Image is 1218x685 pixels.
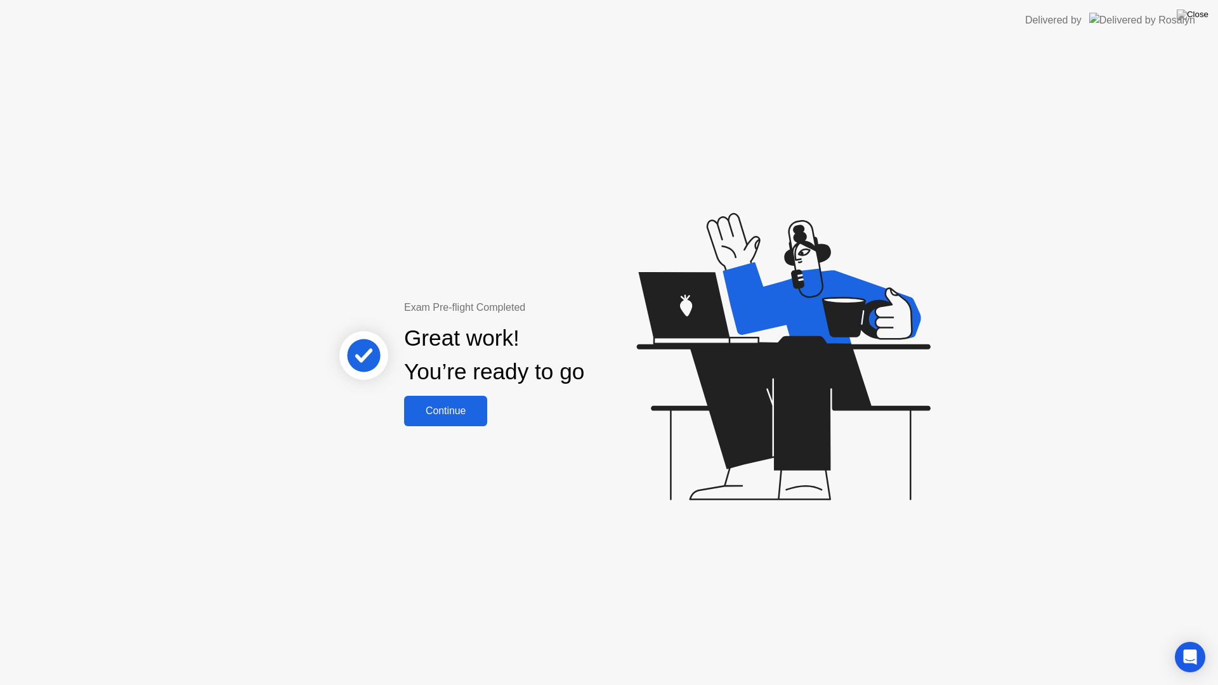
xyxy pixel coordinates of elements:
button: Continue [404,396,487,426]
img: Delivered by Rosalyn [1089,13,1195,27]
div: Delivered by [1025,13,1082,28]
div: Open Intercom Messenger [1175,642,1205,672]
img: Close [1177,10,1208,20]
div: Continue [408,405,483,417]
div: Great work! You’re ready to go [404,322,584,389]
div: Exam Pre-flight Completed [404,300,666,315]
